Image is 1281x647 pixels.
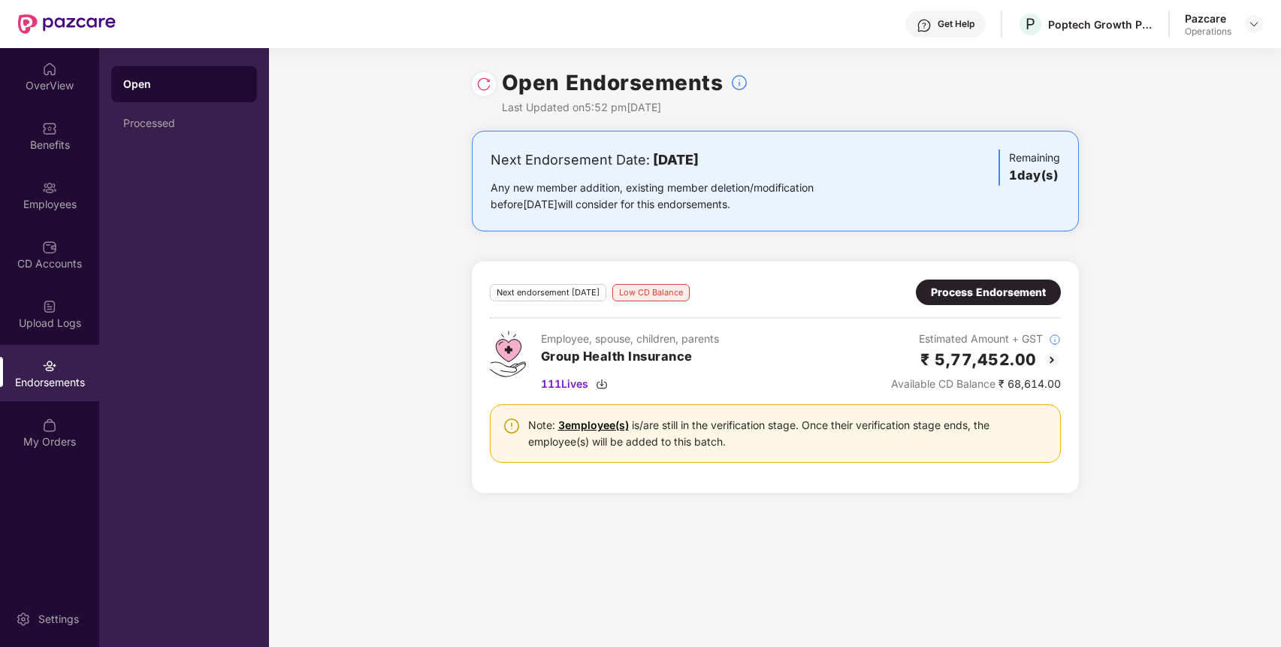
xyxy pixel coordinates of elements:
[891,331,1061,347] div: Estimated Amount + GST
[917,18,932,33] img: svg+xml;base64,PHN2ZyBpZD0iSGVscC0zMngzMiIgeG1sbnM9Imh0dHA6Ly93d3cudzMub3JnLzIwMDAvc3ZnIiB3aWR0aD...
[490,331,526,377] img: svg+xml;base64,PHN2ZyB4bWxucz0iaHR0cDovL3d3dy53My5vcmcvMjAwMC9zdmciIHdpZHRoPSI0Ny43MTQiIGhlaWdodD...
[42,240,57,255] img: svg+xml;base64,PHN2ZyBpZD0iQ0RfQWNjb3VudHMiIGRhdGEtbmFtZT0iQ0QgQWNjb3VudHMiIHhtbG5zPSJodHRwOi8vd3...
[42,180,57,195] img: svg+xml;base64,PHN2ZyBpZD0iRW1wbG95ZWVzIiB4bWxucz0iaHR0cDovL3d3dy53My5vcmcvMjAwMC9zdmciIHdpZHRoPS...
[1185,26,1231,38] div: Operations
[1009,166,1060,186] h3: 1 day(s)
[1048,17,1153,32] div: Poptech Growth Private Limited
[503,417,521,435] img: svg+xml;base64,PHN2ZyBpZD0iV2FybmluZ18tXzI0eDI0IiBkYXRhLW5hbWU9Ildhcm5pbmcgLSAyNHgyNCIgeG1sbnM9Im...
[558,419,629,431] a: 3 employee(s)
[1185,11,1231,26] div: Pazcare
[541,347,719,367] h3: Group Health Insurance
[1043,351,1061,369] img: svg+xml;base64,PHN2ZyBpZD0iQmFjay0yMHgyMCIgeG1sbnM9Imh0dHA6Ly93d3cudzMub3JnLzIwMDAvc3ZnIiB3aWR0aD...
[612,284,690,301] div: Low CD Balance
[931,284,1046,301] div: Process Endorsement
[653,152,699,168] b: [DATE]
[920,347,1037,372] h2: ₹ 5,77,452.00
[730,74,748,92] img: svg+xml;base64,PHN2ZyBpZD0iSW5mb18tXzMyeDMyIiBkYXRhLW5hbWU9IkluZm8gLSAzMngzMiIgeG1sbnM9Imh0dHA6Ly...
[528,417,1048,450] div: Note: is/are still in the verification stage. Once their verification stage ends, the employee(s)...
[938,18,974,30] div: Get Help
[1248,18,1260,30] img: svg+xml;base64,PHN2ZyBpZD0iRHJvcGRvd24tMzJ4MzIiIHhtbG5zPSJodHRwOi8vd3d3LnczLm9yZy8yMDAwL3N2ZyIgd2...
[123,77,245,92] div: Open
[476,77,491,92] img: svg+xml;base64,PHN2ZyBpZD0iUmVsb2FkLTMyeDMyIiB4bWxucz0iaHR0cDovL3d3dy53My5vcmcvMjAwMC9zdmciIHdpZH...
[1049,334,1061,346] img: svg+xml;base64,PHN2ZyBpZD0iSW5mb18tXzMyeDMyIiBkYXRhLW5hbWU9IkluZm8gLSAzMngzMiIgeG1sbnM9Imh0dHA6Ly...
[502,66,724,99] h1: Open Endorsements
[491,180,861,213] div: Any new member addition, existing member deletion/modification before [DATE] will consider for th...
[1026,15,1035,33] span: P
[891,376,1061,392] div: ₹ 68,614.00
[123,117,245,129] div: Processed
[42,299,57,314] img: svg+xml;base64,PHN2ZyBpZD0iVXBsb2FkX0xvZ3MiIGRhdGEtbmFtZT0iVXBsb2FkIExvZ3MiIHhtbG5zPSJodHRwOi8vd3...
[42,121,57,136] img: svg+xml;base64,PHN2ZyBpZD0iQmVuZWZpdHMiIHhtbG5zPSJodHRwOi8vd3d3LnczLm9yZy8yMDAwL3N2ZyIgd2lkdGg9Ij...
[541,376,588,392] span: 111 Lives
[541,331,719,347] div: Employee, spouse, children, parents
[42,358,57,373] img: svg+xml;base64,PHN2ZyBpZD0iRW5kb3JzZW1lbnRzIiB4bWxucz0iaHR0cDovL3d3dy53My5vcmcvMjAwMC9zdmciIHdpZH...
[34,612,83,627] div: Settings
[502,99,749,116] div: Last Updated on 5:52 pm[DATE]
[999,150,1060,186] div: Remaining
[596,378,608,390] img: svg+xml;base64,PHN2ZyBpZD0iRG93bmxvYWQtMzJ4MzIiIHhtbG5zPSJodHRwOi8vd3d3LnczLm9yZy8yMDAwL3N2ZyIgd2...
[16,612,31,627] img: svg+xml;base64,PHN2ZyBpZD0iU2V0dGluZy0yMHgyMCIgeG1sbnM9Imh0dHA6Ly93d3cudzMub3JnLzIwMDAvc3ZnIiB3aW...
[42,418,57,433] img: svg+xml;base64,PHN2ZyBpZD0iTXlfT3JkZXJzIiBkYXRhLW5hbWU9Ik15IE9yZGVycyIgeG1sbnM9Imh0dHA6Ly93d3cudz...
[491,150,861,171] div: Next Endorsement Date:
[42,62,57,77] img: svg+xml;base64,PHN2ZyBpZD0iSG9tZSIgeG1sbnM9Imh0dHA6Ly93d3cudzMub3JnLzIwMDAvc3ZnIiB3aWR0aD0iMjAiIG...
[490,284,606,301] div: Next endorsement [DATE]
[18,14,116,34] img: New Pazcare Logo
[891,377,995,390] span: Available CD Balance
